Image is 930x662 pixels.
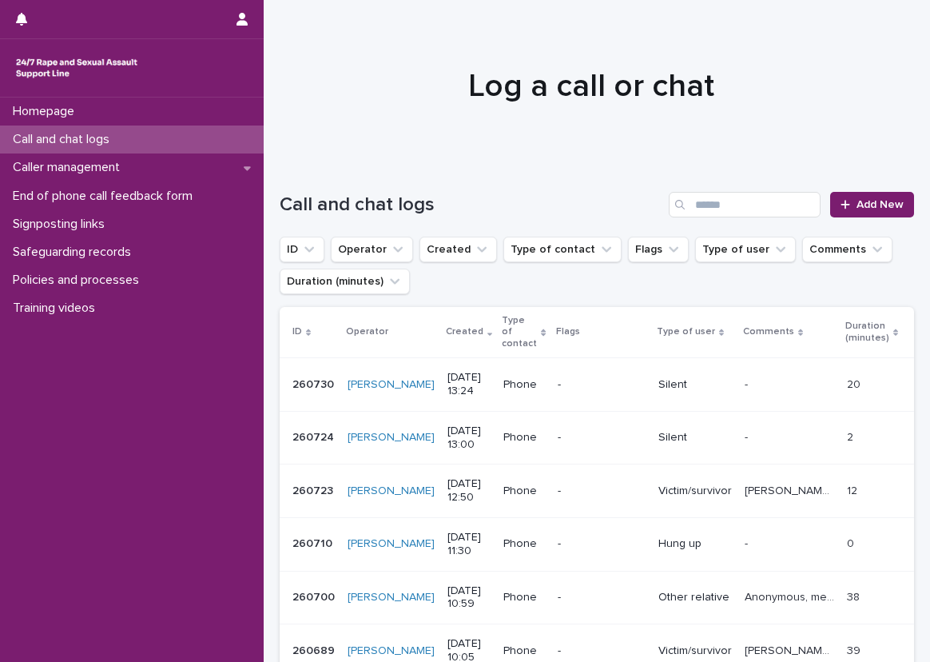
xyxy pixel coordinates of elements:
[695,237,796,262] button: Type of user
[628,237,689,262] button: Flags
[348,591,435,604] a: [PERSON_NAME]
[847,481,860,498] p: 12
[503,485,544,498] p: Phone
[745,375,751,392] p: -
[292,428,337,445] p: 260724
[503,431,544,445] p: Phone
[348,431,435,445] a: [PERSON_NAME]
[657,323,715,341] p: Type of user
[558,378,646,392] p: -
[447,584,491,612] p: [DATE] 10:59
[280,269,410,294] button: Duration (minutes)
[348,537,435,551] a: [PERSON_NAME]
[503,537,544,551] p: Phone
[280,411,924,465] tr: 260724260724 [PERSON_NAME] [DATE] 13:00Phone-Silent-- 22
[556,323,580,341] p: Flags
[745,641,837,658] p: Lucy, mentioned experiencing sexual violence, operator explained boundaries of the service, talke...
[845,317,889,347] p: Duration (minutes)
[745,588,837,604] p: Anonymous, mentioned a half-sibling experiencing sexual violence (CSA), explored thoughts and fee...
[503,378,544,392] p: Phone
[348,378,435,392] a: [PERSON_NAME]
[292,641,338,658] p: 260689
[558,644,646,658] p: -
[847,428,856,445] p: 2
[6,189,205,204] p: End of phone call feedback form
[745,428,751,445] p: -
[558,537,646,551] p: -
[558,431,646,445] p: -
[6,245,144,260] p: Safeguarding records
[847,375,864,392] p: 20
[292,481,336,498] p: 260723
[6,273,152,288] p: Policies and processes
[745,481,837,498] p: Ben, described experiencing sexual violence, explored thoughts and feelings and operator gave emo...
[6,301,108,316] p: Training videos
[447,425,491,452] p: [DATE] 13:00
[292,534,336,551] p: 260710
[658,537,732,551] p: Hung up
[856,199,904,210] span: Add New
[292,375,337,392] p: 260730
[6,104,87,119] p: Homepage
[280,358,924,412] tr: 260730260730 [PERSON_NAME] [DATE] 13:24Phone-Silent-- 2020
[669,192,821,217] input: Search
[447,531,491,558] p: [DATE] 11:30
[447,371,491,398] p: [DATE] 13:24
[419,237,497,262] button: Created
[847,534,857,551] p: 0
[6,132,122,147] p: Call and chat logs
[280,67,902,106] h1: Log a call or chat
[558,591,646,604] p: -
[292,588,338,604] p: 260700
[503,591,544,604] p: Phone
[743,323,794,341] p: Comments
[658,591,732,604] p: Other relative
[331,237,413,262] button: Operator
[745,534,751,551] p: -
[446,323,483,341] p: Created
[658,485,732,498] p: Victim/survivor
[292,323,302,341] p: ID
[280,517,924,571] tr: 260710260710 [PERSON_NAME] [DATE] 11:30Phone-Hung up-- 00
[847,641,864,658] p: 39
[280,571,924,624] tr: 260700260700 [PERSON_NAME] [DATE] 10:59Phone-Other relativeAnonymous, mentioned a half-sibling ex...
[658,378,732,392] p: Silent
[802,237,892,262] button: Comments
[6,160,133,175] p: Caller management
[658,431,732,445] p: Silent
[503,237,622,262] button: Type of contact
[6,217,117,232] p: Signposting links
[346,323,388,341] p: Operator
[280,237,324,262] button: ID
[348,644,435,658] a: [PERSON_NAME]
[348,485,435,498] a: [PERSON_NAME]
[447,477,491,504] p: [DATE] 12:50
[830,192,914,217] a: Add New
[280,465,924,518] tr: 260723260723 [PERSON_NAME] [DATE] 12:50Phone-Victim/survivor[PERSON_NAME], described experiencing...
[280,193,662,217] h1: Call and chat logs
[502,312,537,353] p: Type of contact
[13,52,141,84] img: rhQMoQhaT3yELyF149Cw
[558,485,646,498] p: -
[847,588,863,604] p: 38
[503,644,544,658] p: Phone
[658,644,732,658] p: Victim/survivor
